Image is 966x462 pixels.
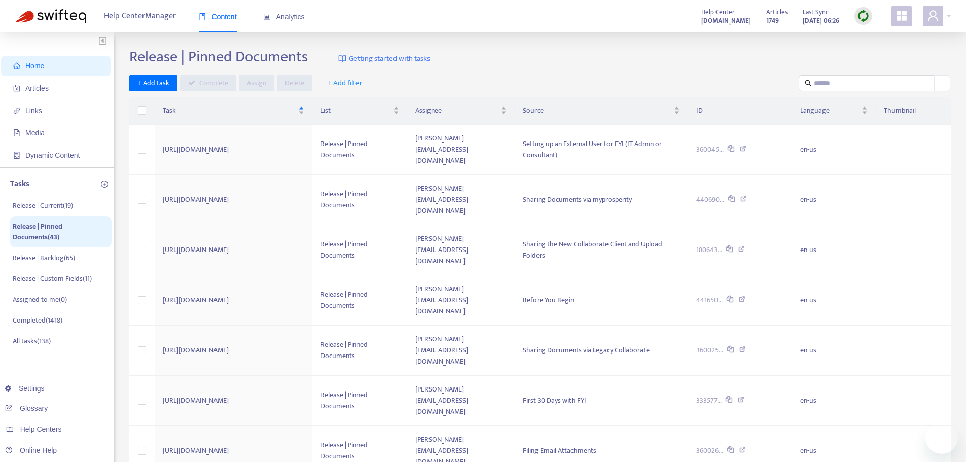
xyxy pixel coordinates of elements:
span: appstore [896,10,908,22]
span: First 30 Days with FYI [523,395,586,406]
td: [PERSON_NAME][EMAIL_ADDRESS][DOMAIN_NAME] [407,175,515,225]
span: 441650... [696,295,723,306]
td: en-us [792,225,876,275]
span: Dynamic Content [25,151,80,159]
img: sync.dc5367851b00ba804db3.png [857,10,870,22]
span: Analytics [263,13,305,21]
a: Online Help [5,446,57,454]
span: Help Center [701,7,735,18]
td: en-us [792,326,876,376]
img: image-link [338,55,346,63]
p: All tasks ( 138 ) [13,336,51,346]
span: container [13,152,20,159]
td: [PERSON_NAME][EMAIL_ADDRESS][DOMAIN_NAME] [407,275,515,326]
td: [URL][DOMAIN_NAME] [155,175,312,225]
span: file-image [13,129,20,136]
iframe: Button to launch messaging window [925,421,958,454]
td: [PERSON_NAME][EMAIL_ADDRESS][DOMAIN_NAME] [407,376,515,426]
span: 440690... [696,194,724,205]
span: Sharing Documents via Legacy Collaborate [523,344,650,356]
p: Tasks [10,178,29,190]
span: 333577... [696,395,722,406]
td: [URL][DOMAIN_NAME] [155,125,312,175]
span: Setting up an External User for FYI (IT Admin or Consultant) [523,138,662,161]
p: Release | Pinned Documents ( 43 ) [13,221,109,242]
span: Last Sync [803,7,829,18]
button: Delete [277,75,312,91]
th: List [312,97,407,125]
a: [DOMAIN_NAME] [701,15,751,26]
span: user [927,10,939,22]
strong: [DATE] 06:26 [803,15,839,26]
span: Help Centers [20,425,62,433]
td: Release | Pinned Documents [312,225,407,275]
td: [PERSON_NAME][EMAIL_ADDRESS][DOMAIN_NAME] [407,225,515,275]
td: [URL][DOMAIN_NAME] [155,376,312,426]
span: Assignee [415,105,498,116]
td: Release | Pinned Documents [312,376,407,426]
a: Settings [5,384,45,393]
span: 360025... [696,345,723,356]
td: en-us [792,275,876,326]
td: en-us [792,125,876,175]
span: Articles [25,84,49,92]
span: search [805,80,812,87]
span: 180643... [696,244,722,256]
span: Home [25,62,44,70]
td: Release | Pinned Documents [312,326,407,376]
span: Source [523,105,672,116]
span: account-book [13,85,20,92]
span: Help Center Manager [104,7,176,26]
td: [PERSON_NAME][EMAIL_ADDRESS][DOMAIN_NAME] [407,125,515,175]
th: ID [688,97,792,125]
p: Release | Custom Fields ( 11 ) [13,273,92,284]
button: + Add filter [320,75,370,91]
span: Media [25,129,45,137]
span: book [199,13,206,20]
td: [PERSON_NAME][EMAIL_ADDRESS][DOMAIN_NAME] [407,326,515,376]
a: Getting started with tasks [338,48,430,70]
img: Swifteq [15,9,86,23]
span: 360045... [696,144,724,155]
span: Articles [766,7,788,18]
button: + Add task [129,75,177,91]
span: Sharing Documents via myprosperity [523,194,632,205]
th: Source [515,97,688,125]
span: 360026... [696,445,723,456]
span: Links [25,106,42,115]
td: [URL][DOMAIN_NAME] [155,225,312,275]
th: Assignee [407,97,515,125]
span: area-chart [263,13,270,20]
td: en-us [792,175,876,225]
span: link [13,107,20,114]
td: Release | Pinned Documents [312,125,407,175]
td: [URL][DOMAIN_NAME] [155,275,312,326]
strong: 1749 [766,15,779,26]
span: Filing Email Attachments [523,445,596,456]
p: Completed ( 1418 ) [13,315,62,326]
span: Sharing the New Collaborate Client and Upload Folders [523,238,662,261]
span: Language [800,105,860,116]
p: Release | Current ( 19 ) [13,200,73,211]
span: + Add task [137,78,169,89]
td: Release | Pinned Documents [312,175,407,225]
span: Task [163,105,296,116]
button: Complete [180,75,236,91]
p: Assigned to me ( 0 ) [13,294,67,305]
td: Release | Pinned Documents [312,275,407,326]
h2: Release | Pinned Documents [129,48,308,66]
th: Thumbnail [876,97,951,125]
span: plus-circle [101,181,108,188]
button: Assign [239,75,274,91]
td: en-us [792,376,876,426]
p: Release | Backlog ( 65 ) [13,253,75,263]
span: home [13,62,20,69]
td: [URL][DOMAIN_NAME] [155,326,312,376]
span: List [320,105,391,116]
span: Content [199,13,237,21]
span: Before You Begin [523,294,574,306]
th: Language [792,97,876,125]
span: Getting started with tasks [349,53,430,65]
span: + Add filter [328,77,363,89]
